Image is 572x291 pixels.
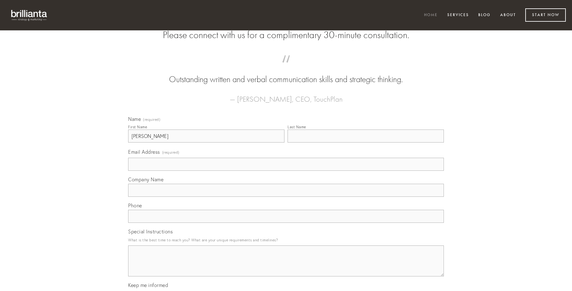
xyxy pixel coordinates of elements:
span: Email Address [128,149,160,155]
p: What is the best time to reach you? What are your unique requirements and timelines? [128,236,444,244]
span: Special Instructions [128,228,173,235]
a: Blog [474,10,495,20]
figcaption: — [PERSON_NAME], CEO, TouchPlan [138,86,434,105]
span: (required) [162,148,180,157]
a: Services [443,10,473,20]
div: First Name [128,125,147,129]
img: brillianta - research, strategy, marketing [6,6,53,24]
h2: Please connect with us for a complimentary 30-minute consultation. [128,29,444,41]
span: “ [138,61,434,73]
span: Company Name [128,176,163,183]
a: Start Now [525,8,566,22]
span: Phone [128,202,142,209]
span: Keep me informed [128,282,168,288]
div: Last Name [288,125,306,129]
blockquote: Outstanding written and verbal communication skills and strategic thinking. [138,61,434,86]
span: Name [128,116,141,122]
a: Home [420,10,442,20]
a: About [496,10,520,20]
span: (required) [143,118,160,121]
